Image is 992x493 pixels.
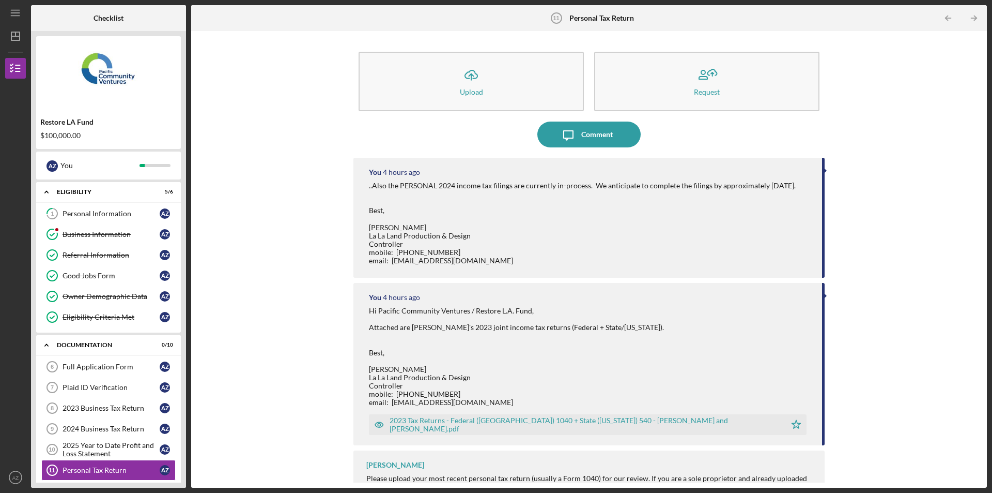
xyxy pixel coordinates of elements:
[36,41,181,103] img: Product logo
[63,425,160,433] div: 2024 Business Tax Return
[51,426,54,432] tspan: 9
[369,168,381,176] div: You
[594,52,819,111] button: Request
[160,291,170,302] div: A Z
[160,229,170,240] div: A Z
[41,356,176,377] a: 6Full Application FormAZ
[390,416,781,433] div: 2023 Tax Returns - Federal ([GEOGRAPHIC_DATA]) 1040 + State ([US_STATE]) 540 - [PERSON_NAME] and ...
[51,364,54,370] tspan: 6
[41,377,176,398] a: 7Plaid ID VerificationAZ
[369,307,664,407] div: Hi Pacific Community Ventures / Restore L.A. Fund, Attached are [PERSON_NAME]'s 2023 joint income...
[160,250,170,260] div: A Z
[63,404,160,412] div: 2023 Business Tax Return
[694,88,720,96] div: Request
[63,272,160,280] div: Good Jobs Form
[63,210,160,218] div: Personal Information
[160,382,170,393] div: A Z
[581,122,613,147] div: Comment
[160,444,170,455] div: A Z
[94,14,123,22] b: Checklist
[41,419,176,439] a: 92024 Business Tax ReturnAZ
[51,211,54,217] tspan: 1
[160,271,170,281] div: A Z
[383,168,420,176] time: 2025-09-24 18:46
[160,362,170,372] div: A Z
[160,403,170,413] div: A Z
[569,14,634,22] b: Personal Tax Return
[63,383,160,392] div: Plaid ID Verification
[5,467,26,488] button: AZ
[41,224,176,245] a: Business InformationAZ
[40,131,177,140] div: $100,000.00
[359,52,584,111] button: Upload
[41,265,176,286] a: Good Jobs FormAZ
[160,424,170,434] div: A Z
[383,293,420,302] time: 2025-09-24 18:44
[63,251,160,259] div: Referral Information
[41,245,176,265] a: Referral InformationAZ
[41,460,176,481] a: 11Personal Tax ReturnAZ
[51,405,54,411] tspan: 8
[41,398,176,419] a: 82023 Business Tax ReturnAZ
[41,307,176,327] a: Eligibility Criteria MetAZ
[41,203,176,224] a: 1Personal InformationAZ
[57,189,147,195] div: Eligibility
[63,466,160,474] div: Personal Tax Return
[553,15,560,21] tspan: 11
[537,122,641,147] button: Comment
[460,88,483,96] div: Upload
[41,286,176,307] a: Owner Demographic DataAZ
[63,313,160,321] div: Eligibility Criteria Met
[40,118,177,126] div: Restore LA Fund
[369,182,796,265] div: ..Also the PERSONAL 2024 income tax filings are currently in-process. We anticipate to complete t...
[49,446,55,453] tspan: 10
[63,230,160,238] div: Business Information
[160,208,170,219] div: A Z
[160,465,170,475] div: A Z
[49,467,55,473] tspan: 11
[63,441,160,458] div: 2025 Year to Date Profit and Loss Statement
[160,312,170,322] div: A Z
[369,414,807,435] button: 2023 Tax Returns - Federal ([GEOGRAPHIC_DATA]) 1040 + State ([US_STATE]) 540 - [PERSON_NAME] and ...
[63,292,160,301] div: Owner Demographic Data
[63,363,160,371] div: Full Application Form
[154,342,173,348] div: 0 / 10
[369,293,381,302] div: You
[12,475,19,481] text: AZ
[41,439,176,460] a: 102025 Year to Date Profit and Loss StatementAZ
[51,384,54,391] tspan: 7
[154,189,173,195] div: 5 / 6
[57,342,147,348] div: Documentation
[366,461,424,469] div: [PERSON_NAME]
[47,160,58,172] div: A Z
[60,157,139,174] div: You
